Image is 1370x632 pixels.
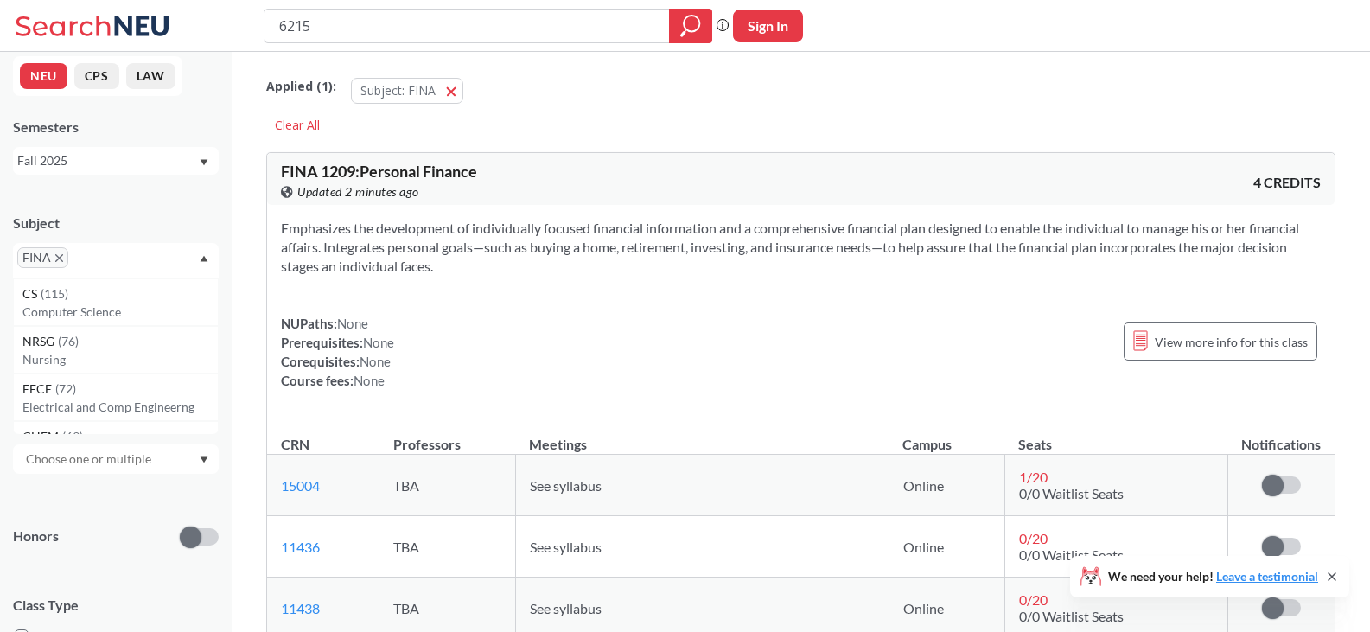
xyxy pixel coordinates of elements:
span: FINAX to remove pill [17,247,68,268]
a: 11436 [281,539,320,555]
span: Applied ( 1 ): [266,77,336,96]
div: FINAX to remove pillDropdown arrowCS(115)Computer ScienceNRSG(76)NursingEECE(72)Electrical and Co... [13,243,219,278]
svg: magnifying glass [680,14,701,38]
span: FINA 1209 : Personal Finance [281,162,477,181]
div: CRN [281,435,309,454]
button: CPS [74,63,119,89]
span: None [354,373,385,388]
button: Subject: FINA [351,78,463,104]
span: CS [22,284,41,303]
div: Dropdown arrow [13,444,219,474]
span: None [363,335,394,350]
button: NEU [20,63,67,89]
span: ( 76 ) [58,334,79,348]
span: See syllabus [530,539,602,555]
span: 0/0 Waitlist Seats [1019,485,1124,501]
span: EECE [22,380,55,399]
p: Honors [13,527,59,546]
th: Professors [379,418,515,455]
p: Nursing [22,351,218,368]
th: Notifications [1227,418,1334,455]
td: TBA [379,455,515,516]
a: 11438 [281,600,320,616]
div: Clear All [266,112,328,138]
span: View more info for this class [1155,331,1308,353]
div: Fall 2025Dropdown arrow [13,147,219,175]
div: NUPaths: Prerequisites: Corequisites: Course fees: [281,314,394,390]
span: 1 / 20 [1019,469,1048,485]
section: Emphasizes the development of individually focused financial information and a comprehensive fina... [281,219,1321,276]
svg: Dropdown arrow [200,456,208,463]
div: Fall 2025 [17,151,198,170]
a: Leave a testimonial [1216,569,1318,584]
p: Computer Science [22,303,218,321]
div: magnifying glass [669,9,712,43]
span: Class Type [13,596,219,615]
p: Electrical and Comp Engineerng [22,399,218,416]
span: CHEM [22,427,62,446]
div: Semesters [13,118,219,137]
svg: Dropdown arrow [200,255,208,262]
td: TBA [379,516,515,578]
button: LAW [126,63,175,89]
span: 0/0 Waitlist Seats [1019,546,1124,563]
div: Subject [13,214,219,233]
a: 15004 [281,477,320,494]
svg: Dropdown arrow [200,159,208,166]
span: ( 72 ) [55,381,76,396]
span: 0 / 20 [1019,530,1048,546]
span: None [337,316,368,331]
span: See syllabus [530,477,602,494]
td: Online [889,455,1004,516]
th: Seats [1004,418,1227,455]
span: Subject: FINA [360,82,436,99]
input: Class, professor, course number, "phrase" [277,11,657,41]
span: 4 CREDITS [1253,173,1321,192]
th: Campus [889,418,1004,455]
input: Choose one or multiple [17,449,162,469]
span: 0/0 Waitlist Seats [1019,608,1124,624]
span: 0 / 20 [1019,591,1048,608]
span: Updated 2 minutes ago [297,182,419,201]
span: NRSG [22,332,58,351]
svg: X to remove pill [55,254,63,262]
td: Online [889,516,1004,578]
span: We need your help! [1108,571,1318,583]
span: ( 69 ) [62,429,83,444]
th: Meetings [515,418,889,455]
span: None [360,354,391,369]
span: See syllabus [530,600,602,616]
button: Sign In [733,10,803,42]
span: ( 115 ) [41,286,68,301]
